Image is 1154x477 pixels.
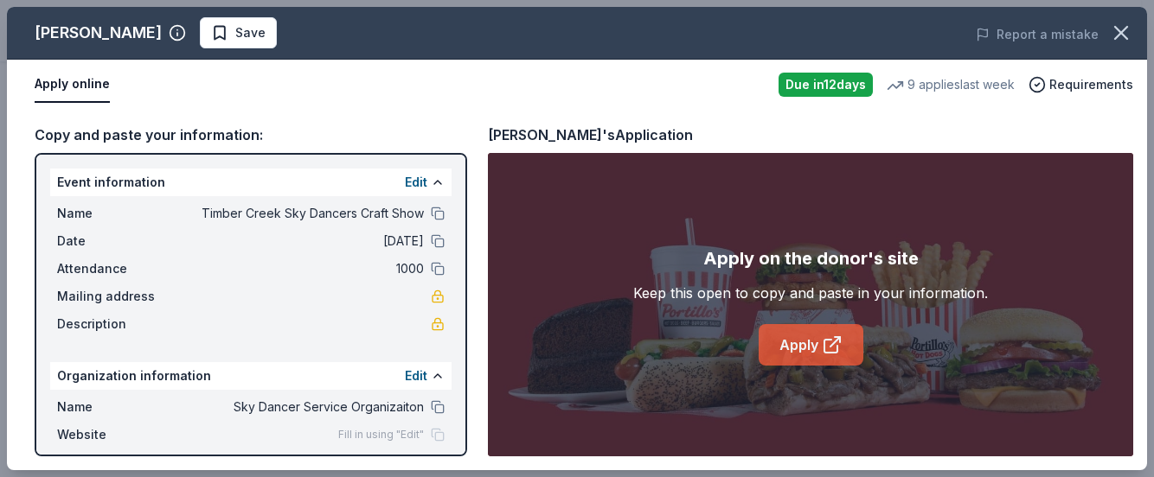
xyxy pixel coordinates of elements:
span: Requirements [1049,74,1133,95]
div: Copy and paste your information: [35,124,467,146]
span: Sky Dancer Service Organizaiton [173,397,424,417]
div: [PERSON_NAME] [35,19,162,47]
button: Edit [405,172,427,193]
span: 1000 [173,258,424,279]
span: Name [57,203,173,224]
a: Apply [759,324,863,366]
span: Website [57,424,173,445]
button: Report a mistake [976,24,1099,45]
button: Edit [405,366,427,386]
div: 9 applies last week [887,74,1015,95]
div: Event information [50,169,452,196]
span: Mailing address [57,286,173,307]
span: [US_EMPLOYER_IDENTIFICATION_NUMBER] [173,452,424,473]
span: EIN [57,452,173,473]
button: Apply online [35,67,110,103]
span: Fill in using "Edit" [338,428,424,442]
span: Timber Creek Sky Dancers Craft Show [173,203,424,224]
span: [DATE] [173,231,424,251]
span: Attendance [57,258,173,279]
span: Description [57,314,173,334]
span: Name [57,397,173,417]
span: Date [57,231,173,251]
span: Save [235,22,266,43]
div: Due in 12 days [779,73,873,97]
div: Apply on the donor's site [703,245,919,272]
div: Organization information [50,362,452,390]
div: Keep this open to copy and paste in your information. [633,283,988,303]
div: [PERSON_NAME]'s Application [488,124,693,146]
button: Requirements [1029,74,1133,95]
button: Save [200,17,277,48]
